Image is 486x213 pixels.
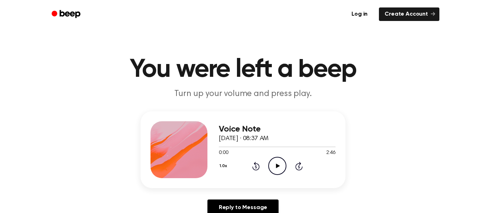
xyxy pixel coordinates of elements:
a: Create Account [379,7,439,21]
a: Beep [47,7,87,21]
p: Turn up your volume and press play. [106,88,380,100]
h1: You were left a beep [61,57,425,82]
span: 2:46 [326,149,336,157]
h3: Voice Note [219,124,336,134]
span: [DATE] · 08:37 AM [219,135,269,142]
a: Log in [344,6,375,22]
button: 1.0x [219,160,229,172]
span: 0:00 [219,149,228,157]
